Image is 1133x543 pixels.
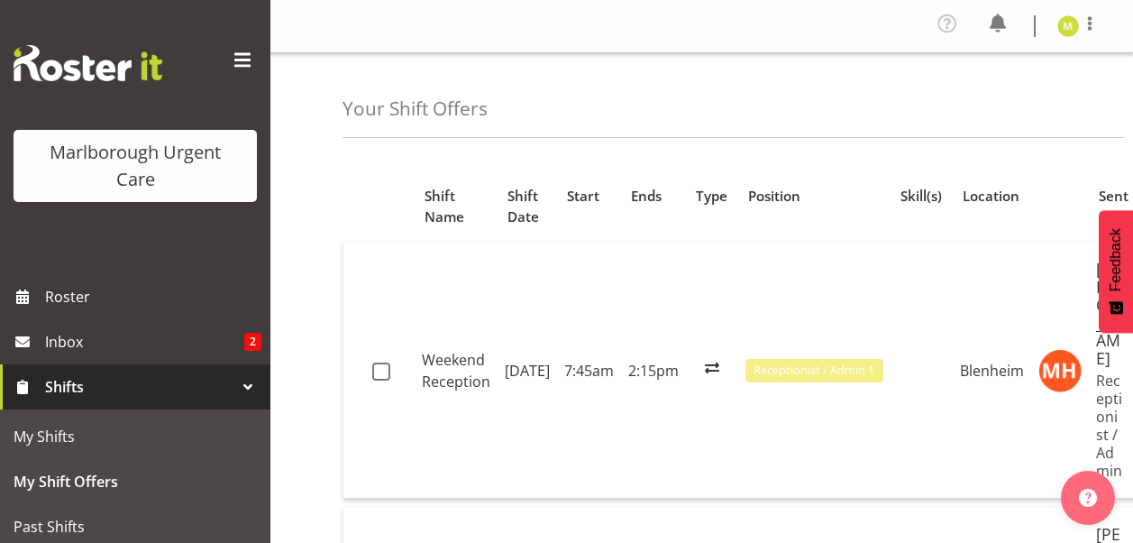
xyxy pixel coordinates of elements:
[425,186,487,227] div: Shift Name
[567,186,610,207] div: Start
[1099,210,1133,333] button: Feedback - Show survey
[1057,15,1079,37] img: margie-vuto11841.jpg
[45,328,244,355] span: Inbox
[14,513,257,540] span: Past Shifts
[631,186,675,207] div: Ends
[5,414,266,459] a: My Shifts
[748,186,880,207] div: Position
[1079,489,1097,507] img: help-xxl-2.png
[900,186,942,207] div: Skill(s)
[32,139,239,193] div: Marlborough Urgent Care
[14,423,257,450] span: My Shifts
[621,243,686,499] td: 2:15pm
[14,468,257,495] span: My Shift Offers
[244,333,261,351] span: 2
[963,186,1020,207] div: Location
[1038,349,1082,392] img: margret-hall11842.jpg
[1108,228,1124,291] span: Feedback
[498,243,557,499] td: [DATE]
[696,186,727,207] div: Type
[507,186,546,227] div: Shift Date
[1096,261,1125,368] h5: [PERSON_NAME]
[754,362,874,379] span: Receptionist / Admin 1
[415,243,498,499] td: Weekend Reception
[14,45,162,81] img: Rosterit website logo
[1099,186,1128,227] div: Sent By
[45,283,261,310] span: Roster
[953,243,1031,499] td: Blenheim
[343,98,488,119] h4: Your Shift Offers
[1096,372,1125,480] p: Receptionist / Admin
[557,243,621,499] td: 7:45am
[45,373,234,400] span: Shifts
[5,459,266,504] a: My Shift Offers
